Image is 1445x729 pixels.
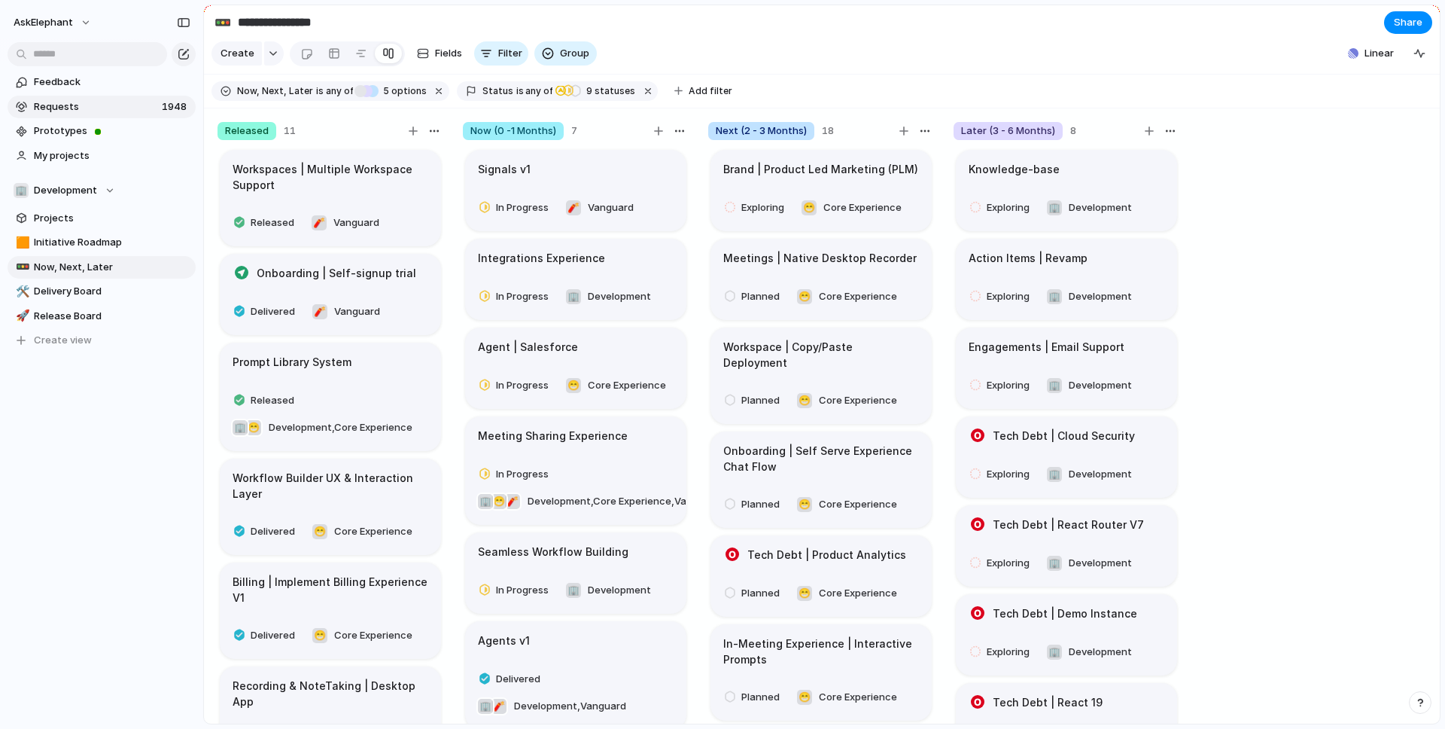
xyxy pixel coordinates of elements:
[312,304,327,319] div: 🧨
[269,420,412,435] span: Development , Core Experience
[956,239,1177,320] div: Action Items | RevampExploring🏢Development
[987,289,1030,304] span: Exploring
[496,200,549,215] span: In Progress
[237,84,313,98] span: Now, Next, Later
[474,374,558,398] button: In Progress
[307,211,383,235] button: 🧨Vanguard
[257,265,416,282] h1: Onboarding | Self-signup trial
[792,493,901,517] button: 😁Core Experience
[719,581,789,605] button: Planned
[1047,289,1062,304] div: 🏢
[1070,124,1076,139] span: 8
[496,289,549,304] span: In Progress
[513,83,556,99] button: isany of
[723,161,918,178] h1: Brand | Product Led Marketing (PLM)
[229,624,305,648] button: Delivered
[34,235,190,250] span: Initiative Roadmap
[8,305,196,328] a: 🚀Release Board
[220,254,441,335] div: Onboarding | Self-signup trialDelivered🧨Vanguard
[34,124,190,139] span: Prototypes
[987,467,1030,482] span: Exploring
[516,84,524,98] span: is
[334,628,412,643] span: Core Experience
[478,161,531,178] h1: Signals v1
[1384,11,1432,34] button: Share
[8,96,196,118] a: Requests1948
[1364,46,1394,61] span: Linear
[987,200,1030,215] span: Exploring
[1047,200,1062,215] div: 🏢
[993,694,1103,711] h1: Tech Debt | React 19
[1069,378,1132,393] span: Development
[741,586,780,601] span: Planned
[588,378,666,393] span: Core Experience
[8,207,196,230] a: Projects
[8,145,196,167] a: My projects
[211,41,262,66] button: Create
[822,124,834,139] span: 18
[478,699,493,714] div: 🏢
[333,215,379,230] span: Vanguard
[8,329,196,352] button: Create view
[561,285,655,309] button: 🏢Development
[308,520,416,544] button: 😁Core Experience
[961,124,1055,139] span: Later (3 - 6 Months)
[965,551,1039,575] button: Exploring
[1042,196,1136,220] button: 🏢Development
[229,300,305,324] button: Delivered
[8,179,196,202] button: 🏢Development
[719,285,789,309] button: Planned
[561,578,655,602] button: 🏢Development
[34,99,157,114] span: Requests
[251,304,295,319] span: Delivered
[8,120,196,142] a: Prototypes
[987,645,1030,660] span: Exploring
[588,200,634,215] span: Vanguard
[969,161,1060,178] h1: Knowledge-base
[229,211,304,235] button: Released
[819,586,897,601] span: Core Experience
[719,389,789,413] button: Planned
[221,46,254,61] span: Create
[312,524,327,539] div: 😁
[465,239,686,320] div: Integrations ExperienceIn Progress🏢Development
[478,339,578,355] h1: Agent | Salesforce
[334,304,380,319] span: Vanguard
[719,493,789,517] button: Planned
[956,416,1177,498] div: Tech Debt | Cloud SecurityExploring🏢Development
[723,636,919,667] h1: In-Meeting Experience | Interactive Prompts
[524,84,553,98] span: any of
[308,624,416,648] button: 😁Core Experience
[956,150,1177,231] div: Knowledge-baseExploring🏢Development
[316,84,324,98] span: is
[229,416,416,440] button: 😁🏢Development,Core Experience
[987,378,1030,393] span: Exploring
[233,354,351,371] h1: Prompt Library System
[474,578,558,602] button: In Progress
[8,231,196,254] a: 🟧Initiative Roadmap
[710,624,932,721] div: In-Meeting Experience | Interactive PromptsPlanned😁Core Experience
[802,200,817,215] div: 😁
[474,694,630,718] button: 🧨🏢Development,Vanguard
[34,333,92,348] span: Create view
[308,300,384,324] button: 🧨Vanguard
[588,289,651,304] span: Development
[211,11,235,35] button: 🚥
[710,535,932,617] div: Tech Debt | Product AnalyticsPlanned😁Core Experience
[1069,200,1132,215] span: Development
[993,428,1135,444] h1: Tech Debt | Cloud Security
[792,581,901,605] button: 😁Core Experience
[465,150,686,231] div: Signals v1In Progress🧨Vanguard
[220,150,441,246] div: Workspaces | Multiple Workspace SupportReleased🧨Vanguard
[233,161,428,193] h1: Workspaces | Multiple Workspace Support
[34,309,190,324] span: Release Board
[34,183,97,198] span: Development
[284,124,296,139] span: 11
[554,83,638,99] button: 9 statuses
[312,628,327,643] div: 😁
[233,574,428,605] h1: Billing | Implement Billing Experience V1
[1042,285,1136,309] button: 🏢Development
[1069,467,1132,482] span: Development
[229,520,305,544] button: Delivered
[561,374,670,398] button: 😁Core Experience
